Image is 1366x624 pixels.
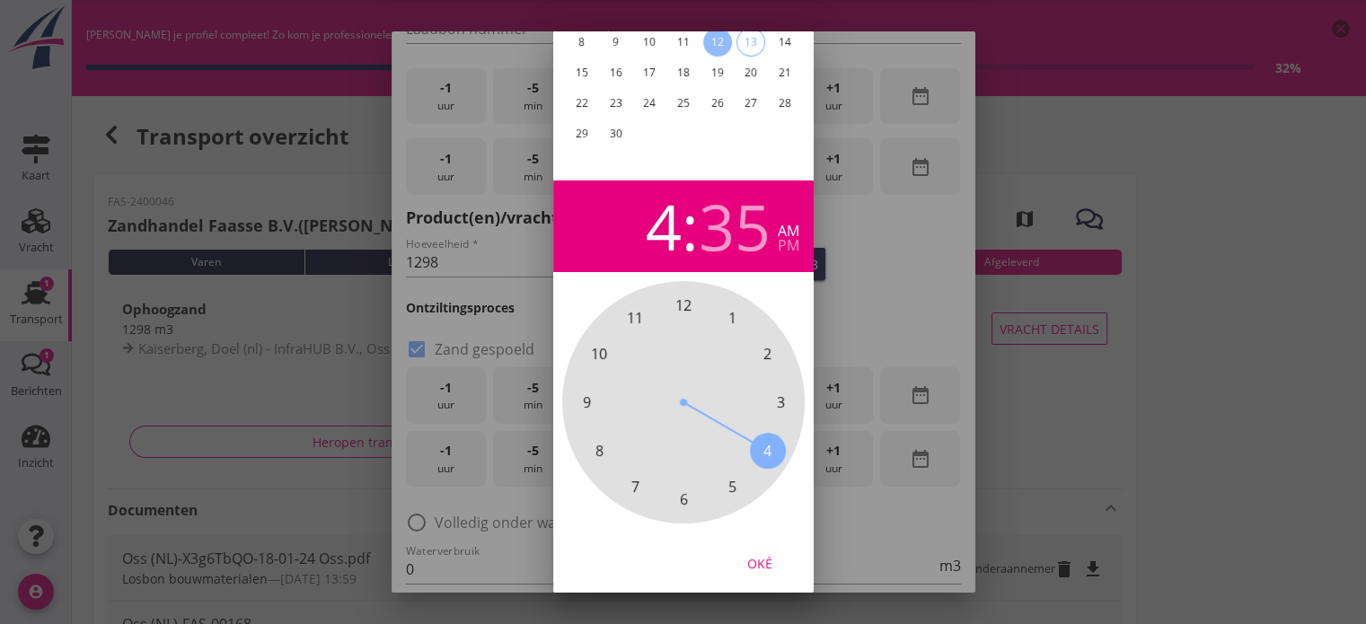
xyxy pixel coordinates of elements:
button: 18 [668,58,697,87]
span: 5 [727,475,736,497]
button: 9 [601,28,630,57]
div: 35 [699,195,771,258]
span: 1 [727,307,736,329]
button: 29 [567,119,595,148]
button: 12 [702,28,731,57]
span: 8 [595,440,603,461]
button: 21 [771,58,799,87]
div: am [778,224,799,238]
span: 6 [679,488,687,510]
button: 17 [635,58,664,87]
span: 2 [763,343,771,365]
div: 4 [646,195,682,258]
button: 26 [702,89,731,118]
span: 4 [763,440,771,461]
span: : [682,195,699,258]
button: 13 [736,28,765,57]
button: 16 [601,58,630,87]
span: 9 [582,391,590,413]
button: 28 [771,89,799,118]
button: 24 [635,89,664,118]
span: 12 [675,294,692,316]
button: 30 [601,119,630,148]
button: 23 [601,89,630,118]
button: Oké [720,547,799,579]
button: 10 [635,28,664,57]
button: 20 [736,58,765,87]
button: 25 [668,89,697,118]
button: 22 [567,89,595,118]
button: 14 [771,28,799,57]
span: 3 [776,391,784,413]
div: pm [778,238,799,252]
button: 19 [702,58,731,87]
div: Oké [735,553,785,572]
span: 10 [591,343,607,365]
span: 7 [630,475,639,497]
button: 11 [668,28,697,57]
button: 27 [736,89,765,118]
button: 8 [567,28,595,57]
button: 15 [567,58,595,87]
span: 11 [627,307,643,329]
div: 13 [737,29,764,56]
